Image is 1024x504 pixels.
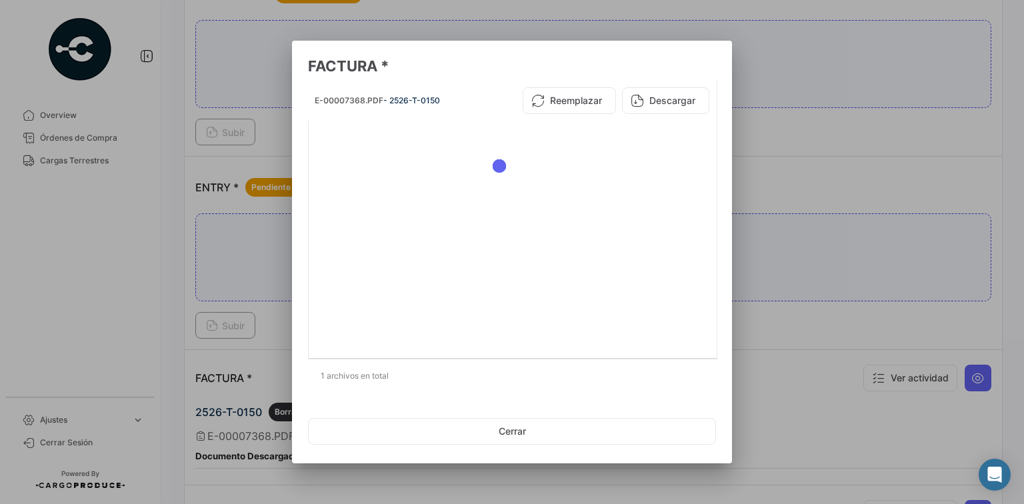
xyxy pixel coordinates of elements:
[308,57,716,75] h3: FACTURA *
[315,95,383,105] span: E-00007368.PDF
[622,87,709,114] button: Descargar
[979,459,1011,491] div: Abrir Intercom Messenger
[308,418,716,445] button: Cerrar
[383,95,440,105] span: - 2526-T-0150
[308,359,716,393] div: 1 archivos en total
[523,87,616,114] button: Reemplazar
